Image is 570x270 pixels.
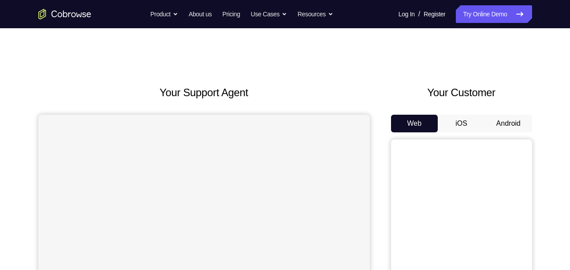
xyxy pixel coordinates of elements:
[251,5,287,23] button: Use Cases
[485,115,532,132] button: Android
[150,5,178,23] button: Product
[222,5,240,23] a: Pricing
[391,115,438,132] button: Web
[399,5,415,23] a: Log In
[418,9,420,19] span: /
[391,85,532,101] h2: Your Customer
[38,85,370,101] h2: Your Support Agent
[438,115,485,132] button: iOS
[298,5,333,23] button: Resources
[189,5,212,23] a: About us
[424,5,445,23] a: Register
[38,9,91,19] a: Go to the home page
[456,5,532,23] a: Try Online Demo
